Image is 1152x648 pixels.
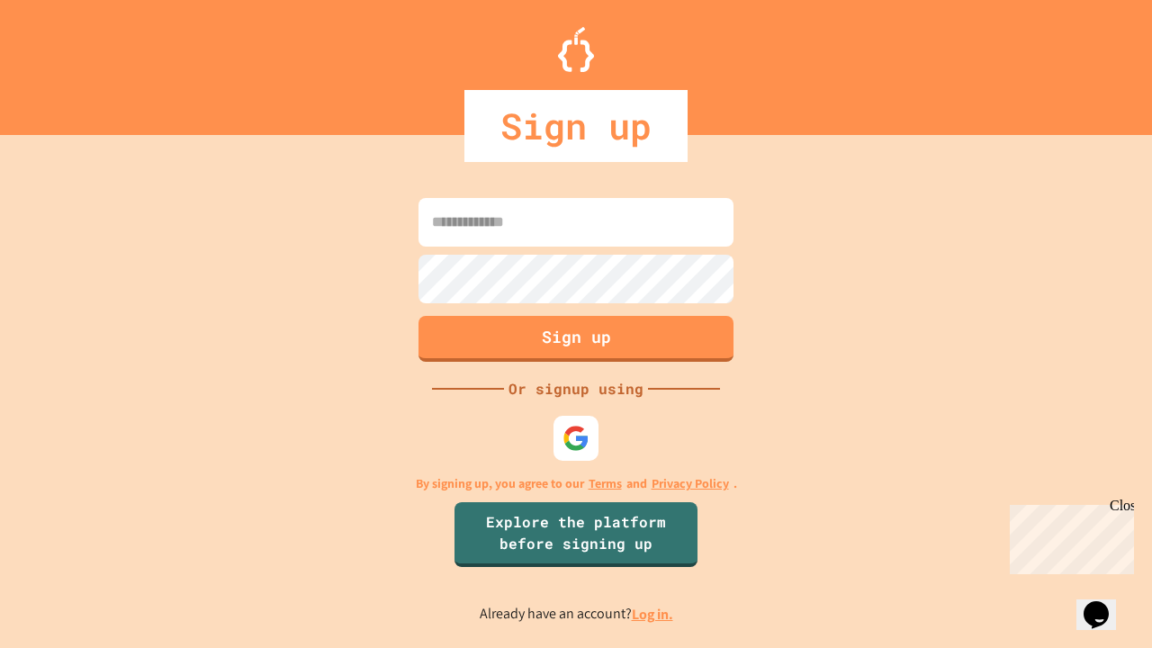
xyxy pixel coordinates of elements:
[418,316,733,362] button: Sign up
[7,7,124,114] div: Chat with us now!Close
[480,603,673,625] p: Already have an account?
[562,425,589,452] img: google-icon.svg
[589,474,622,493] a: Terms
[1003,498,1134,574] iframe: chat widget
[1076,576,1134,630] iframe: chat widget
[464,90,688,162] div: Sign up
[558,27,594,72] img: Logo.svg
[504,378,648,400] div: Or signup using
[632,605,673,624] a: Log in.
[416,474,737,493] p: By signing up, you agree to our and .
[652,474,729,493] a: Privacy Policy
[454,502,697,567] a: Explore the platform before signing up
